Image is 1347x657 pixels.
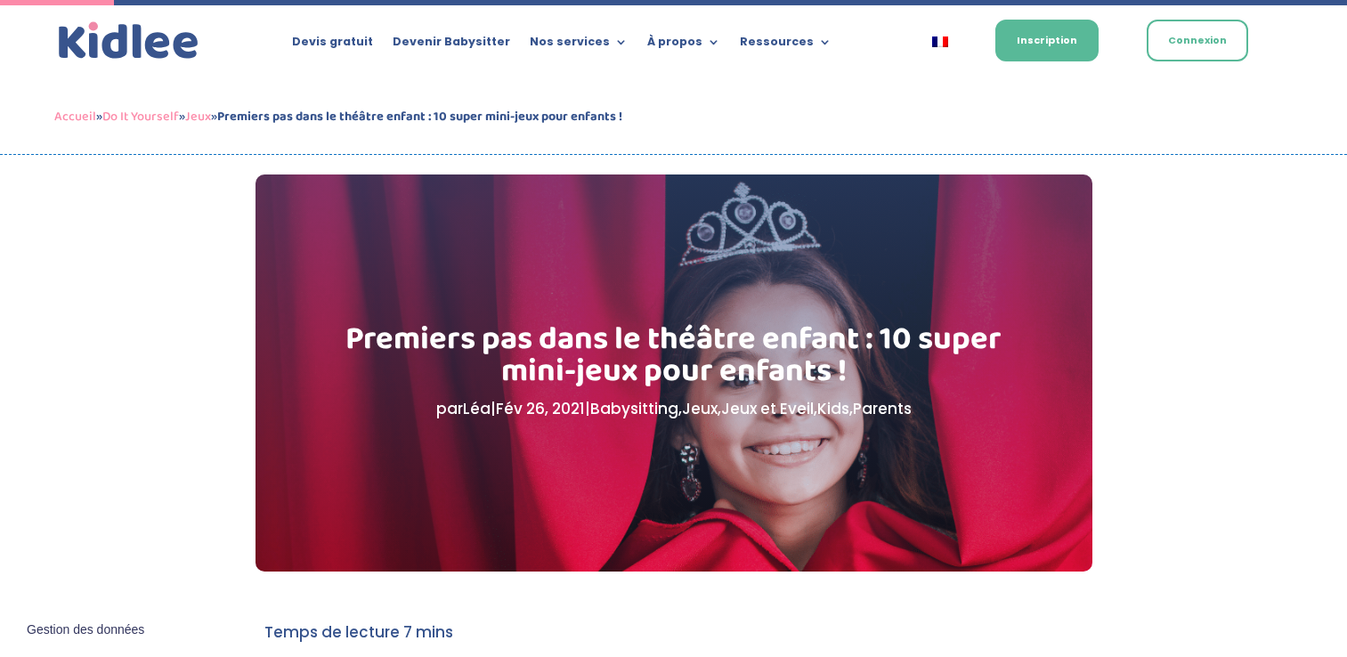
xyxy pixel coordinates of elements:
a: Kids [817,398,849,419]
a: Jeux et Eveil [721,398,814,419]
a: Léa [463,398,491,419]
span: Fév 26, 2021 [496,398,585,419]
p: par | | , , , , [345,396,1002,422]
a: Babysitting [590,398,678,419]
a: Parents [853,398,912,419]
a: Jeux [682,398,718,419]
button: Gestion des données [16,612,155,649]
span: Gestion des données [27,622,144,638]
h1: Premiers pas dans le théâtre enfant : 10 super mini-jeux pour enfants ! [345,323,1002,396]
